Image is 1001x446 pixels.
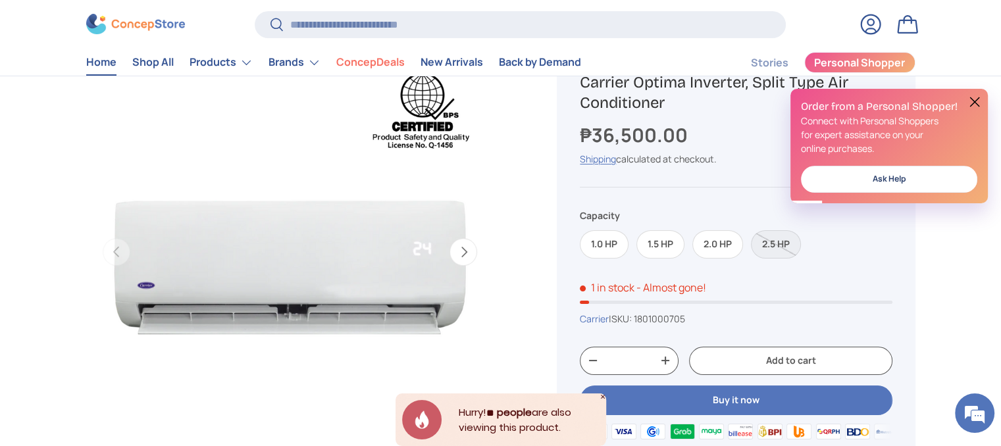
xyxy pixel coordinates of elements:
img: ubp [784,422,813,441]
img: ConcepStore [86,14,185,35]
div: Close [600,393,606,400]
img: qrph [813,422,842,441]
img: gcash [638,422,667,441]
a: Carrier [580,312,609,325]
a: Personal Shopper [804,52,915,73]
span: 1 in stock [580,280,634,295]
a: ConcepDeals [336,50,405,76]
legend: Capacity [580,209,620,222]
a: Home [86,50,116,76]
a: Stories [751,50,788,76]
img: maya [697,422,726,441]
a: New Arrivals [421,50,483,76]
span: SKU: [611,312,632,325]
a: Back by Demand [499,50,581,76]
p: - Almost gone! [636,280,706,295]
a: Shop All [132,50,174,76]
summary: Products [182,49,261,76]
span: 1801000705 [634,312,685,325]
span: | [609,312,685,325]
button: Buy it now [580,385,892,415]
img: bdo [843,422,872,441]
label: Sold out [751,230,801,259]
h1: Carrier Optima Inverter, Split Type Air Conditioner [580,72,892,113]
nav: Primary [86,49,581,76]
strong: ₱36,500.00 [580,122,691,148]
textarea: Type your message and hit 'Enter' [7,302,251,348]
button: Add to cart [689,347,892,375]
a: Shipping [580,153,616,165]
h2: Order from a Personal Shopper! [801,99,977,114]
img: metrobank [872,422,901,441]
div: Chat with us now [68,74,221,91]
span: We're online! [76,137,182,270]
img: grabpay [667,422,696,441]
summary: Brands [261,49,328,76]
p: Connect with Personal Shoppers for expert assistance on your online purchases. [801,114,977,155]
img: billease [726,422,755,441]
div: calculated at checkout. [580,152,892,166]
a: Ask Help [801,166,977,193]
img: visa [609,422,638,441]
div: Minimize live chat window [216,7,247,38]
nav: Secondary [719,49,915,76]
span: Personal Shopper [814,58,905,68]
img: bpi [756,422,784,441]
